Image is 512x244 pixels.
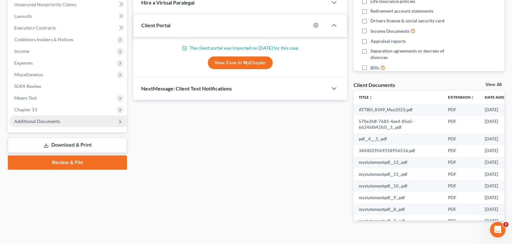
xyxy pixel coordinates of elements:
span: Executory Contracts [14,25,56,30]
i: unfold_more [470,96,474,100]
a: Download & Print [8,138,127,153]
span: Income Documents [370,28,409,34]
span: Income [14,48,29,54]
td: PDF [443,192,480,203]
a: SOFA Review [9,80,127,92]
td: PDF [443,215,480,227]
td: PDF [443,157,480,168]
iframe: Intercom live chat [490,222,506,238]
td: pdf__4___1_.pdf [354,133,443,145]
span: NextMessage: Client Text Notifications [141,85,232,91]
span: Bills [370,65,379,71]
div: Client Documents [354,81,395,88]
td: mystatementpdf__12_.pdf [354,157,443,168]
a: View All [485,82,502,87]
span: Lawsuits [14,13,32,19]
a: Titleunfold_more [359,95,373,100]
td: 3604029569158956516.pdf [354,145,443,157]
a: Review & File [8,155,127,170]
td: PDF [443,145,480,157]
a: Lawsuits [9,10,127,22]
td: PDF [443,168,480,180]
td: PDF [443,133,480,145]
span: 2 [503,222,508,227]
i: unfold_more [369,96,373,100]
p: The client portal was imported on [DATE] for this case. [141,45,339,51]
td: mystatementpdf__8_.pdf [354,203,443,215]
td: mystatementpdf__9_.pdf [354,192,443,203]
span: Expenses [14,60,33,66]
td: 570e3fdf-7685-4ee4-85e5-66246fb41fc0__1_.pdf [354,116,443,133]
span: Drivers license & social security card [370,18,444,24]
span: Miscellaneous [14,72,43,77]
td: PDF [443,203,480,215]
span: Means Test [14,95,37,101]
span: Separation agreements or decrees of divorces [370,48,461,61]
span: SOFA Review [14,83,41,89]
a: View Case in MyChapter [208,56,273,69]
td: PDF [443,180,480,192]
td: ATTBill_8349_May2023.pdf [354,104,443,116]
span: Appraisal reports [370,38,406,44]
span: Chapter 13 [14,107,37,112]
span: Unsecured Nonpriority Claims [14,2,76,7]
td: mystatementpdf__10_.pdf [354,180,443,192]
a: Executory Contracts [9,22,127,34]
span: Additional Documents [14,118,60,124]
span: Codebtors Insiders & Notices [14,37,73,42]
td: mystatementpdf__7_.pdf [354,215,443,227]
td: PDF [443,116,480,133]
td: mystatementpdf__11_.pdf [354,168,443,180]
td: PDF [443,104,480,116]
span: Client Portal [141,22,170,28]
a: Extensionunfold_more [448,95,474,100]
span: Retirement account statements [370,8,433,14]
